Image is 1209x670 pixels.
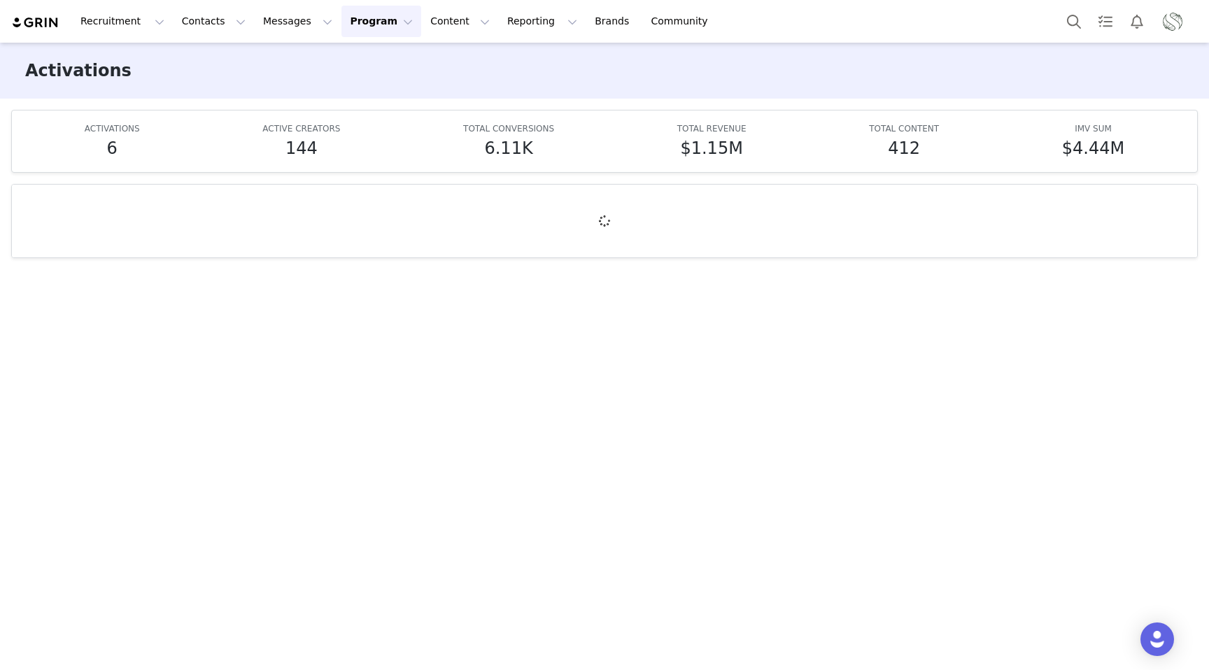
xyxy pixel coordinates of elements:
span: TOTAL REVENUE [677,124,747,134]
span: ACTIVATIONS [85,124,140,134]
h3: Activations [25,58,132,83]
button: Messages [255,6,341,37]
h5: 6.11K [484,136,532,161]
button: Reporting [499,6,586,37]
button: Search [1059,6,1089,37]
a: Community [643,6,723,37]
h5: 412 [888,136,920,161]
span: TOTAL CONTENT [869,124,939,134]
span: IMV SUM [1075,124,1112,134]
a: Tasks [1090,6,1121,37]
button: Content [422,6,498,37]
h5: 6 [107,136,118,161]
button: Notifications [1122,6,1152,37]
h5: $4.44M [1062,136,1124,161]
span: ACTIVE CREATORS [262,124,340,134]
button: Contacts [174,6,254,37]
a: Brands [586,6,642,37]
button: Profile [1153,10,1198,33]
div: Open Intercom Messenger [1140,622,1174,656]
button: Recruitment [72,6,173,37]
span: TOTAL CONVERSIONS [463,124,554,134]
img: grin logo [11,16,60,29]
button: Program [341,6,421,37]
h5: $1.15M [680,136,742,161]
img: 373d92af-71dc-4150-8488-e89ba5a75102.png [1161,10,1184,33]
h5: 144 [285,136,318,161]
